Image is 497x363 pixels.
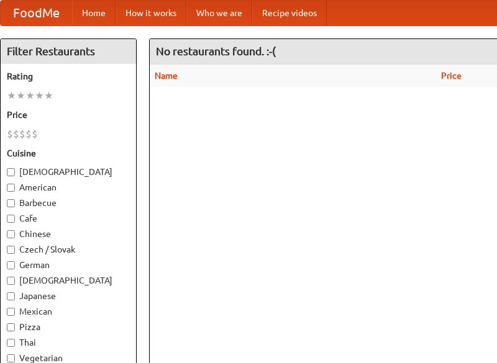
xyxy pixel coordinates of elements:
label: American [7,181,130,194]
label: Mexican [7,305,130,318]
a: Price [441,71,462,81]
a: Name [155,71,178,81]
label: Pizza [7,321,130,333]
input: Czech / Slovak [7,246,15,254]
li: $ [32,127,38,141]
input: German [7,261,15,269]
li: $ [25,127,32,141]
input: Thai [7,339,15,347]
li: ★ [44,89,53,102]
input: Vegetarian [7,354,15,362]
label: Thai [7,336,130,349]
label: German [7,259,130,271]
li: $ [19,127,25,141]
li: ★ [16,89,25,102]
a: Recipe videos [252,1,327,25]
h5: Rating [7,70,130,83]
li: $ [13,127,19,141]
a: How it works [116,1,186,25]
input: [DEMOGRAPHIC_DATA] [7,168,15,176]
li: ★ [25,89,35,102]
label: [DEMOGRAPHIC_DATA] [7,166,130,178]
a: Who we are [186,1,252,25]
h5: Cuisine [7,147,130,159]
input: Mexican [7,308,15,316]
label: Czech / Slovak [7,243,130,256]
input: Cafe [7,215,15,223]
li: $ [7,127,13,141]
input: [DEMOGRAPHIC_DATA] [7,277,15,285]
ng-pluralize: No restaurants found. :-( [156,45,276,57]
label: Chinese [7,228,130,240]
input: Pizza [7,323,15,331]
label: Barbecue [7,197,130,209]
a: Home [72,1,116,25]
h5: Price [7,109,130,121]
label: Cafe [7,212,130,225]
h4: Filter Restaurants [1,39,136,64]
li: ★ [7,89,16,102]
label: Japanese [7,290,130,302]
input: Japanese [7,292,15,300]
li: ★ [35,89,44,102]
a: FoodMe [1,1,72,25]
input: Barbecue [7,199,15,207]
input: American [7,184,15,192]
label: [DEMOGRAPHIC_DATA] [7,274,130,287]
input: Chinese [7,230,15,238]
